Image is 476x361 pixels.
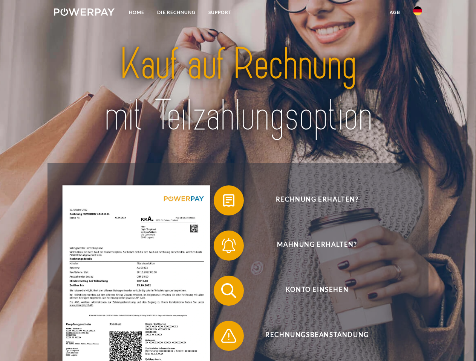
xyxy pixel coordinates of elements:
button: Rechnung erhalten? [214,185,410,215]
span: Rechnungsbeanstandung [225,321,409,351]
iframe: Button to launch messaging window [446,331,470,355]
img: qb_bell.svg [219,236,238,255]
span: Konto einsehen [225,276,409,306]
img: qb_bill.svg [219,191,238,210]
button: Mahnung erhalten? [214,231,410,261]
span: Mahnung erhalten? [225,231,409,261]
button: Konto einsehen [214,276,410,306]
img: de [413,6,422,15]
button: Rechnungsbeanstandung [214,321,410,351]
a: agb [383,6,407,19]
img: qb_search.svg [219,281,238,300]
img: qb_warning.svg [219,326,238,345]
a: Home [122,6,151,19]
img: title-powerpay_de.svg [72,36,404,144]
a: SUPPORT [202,6,238,19]
span: Rechnung erhalten? [225,185,409,215]
a: DIE RECHNUNG [151,6,202,19]
img: logo-powerpay-white.svg [54,8,115,16]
